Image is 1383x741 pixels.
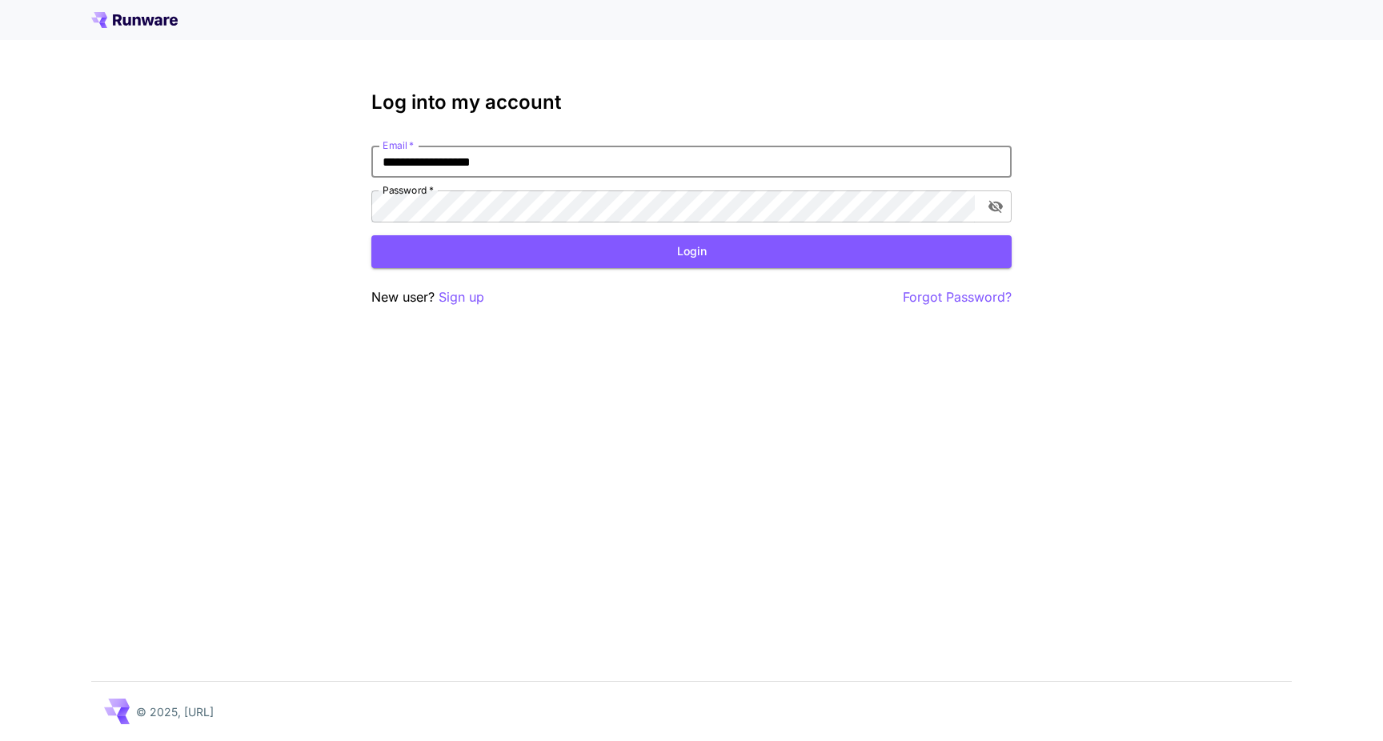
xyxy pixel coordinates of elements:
label: Password [383,183,434,197]
button: Forgot Password? [903,287,1012,307]
p: New user? [371,287,484,307]
h3: Log into my account [371,91,1012,114]
label: Email [383,138,414,152]
button: Sign up [439,287,484,307]
p: © 2025, [URL] [136,703,214,720]
button: toggle password visibility [981,192,1010,221]
button: Login [371,235,1012,268]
